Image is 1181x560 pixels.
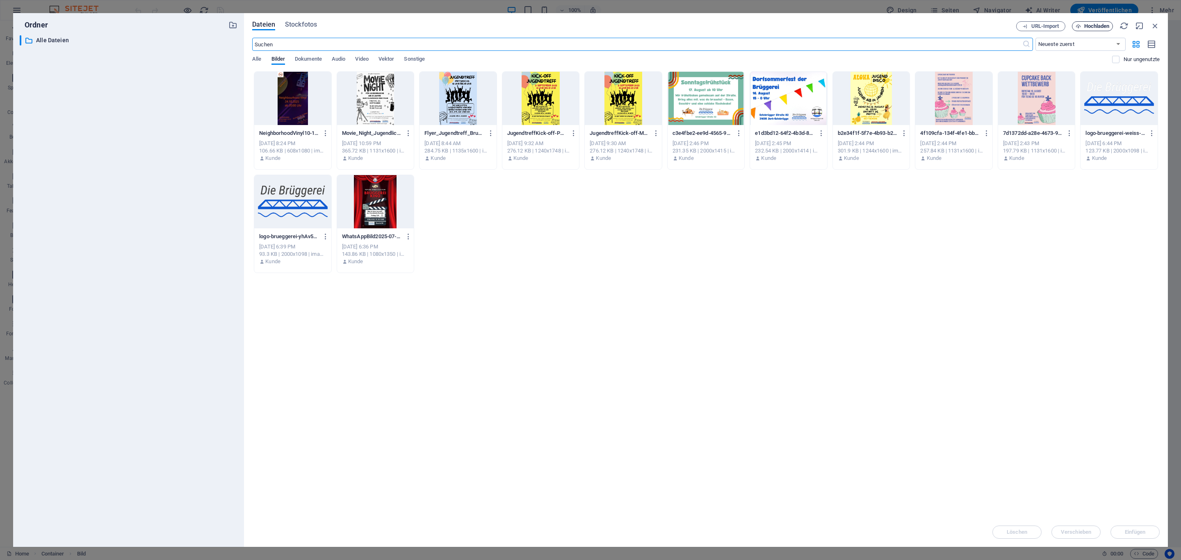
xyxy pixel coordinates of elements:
p: JugendtreffKick-off-PgftFP8czn4H1fOslBZQzQ.jpg [507,130,567,137]
div: [DATE] 2:46 PM [673,140,740,147]
div: 197.79 KB | 1131x1600 | image/jpeg [1003,147,1070,155]
div: [DATE] 8:24 PM [259,140,326,147]
p: b2e34f1f-5f7e-4b93-b2e1-e57b7e30c3d3-8nE2nRsxkrlGSxkZmMZPWQ.JPG [838,130,897,137]
span: Dokumente [295,54,322,66]
span: Alle [252,54,261,66]
p: Kunde [596,155,611,162]
div: [DATE] 2:43 PM [1003,140,1070,147]
p: e1d3bd12-64f2-4b3d-80bc-ae1a088f5b05-Y2Lnu4HdzQkZ_zExaW3oaw.JPG [755,130,814,137]
div: 276.12 KB | 1240x1748 | image/jpeg [590,147,657,155]
div: 231.35 KB | 2000x1415 | image/jpeg [673,147,740,155]
p: Kunde [1092,155,1107,162]
span: Hochladen [1084,24,1110,29]
p: WhatsAppBild2025-07-25um18.35.25_00d0d423-DjXXxRSb-9gg4TZt7hULaA.jpg [342,233,401,240]
p: Kunde [348,258,363,265]
p: NeighborhoodVinyl10-15-hmxgGtg7giwzZxikKlSSIQ.jpg [259,130,319,137]
span: Stockfotos [285,20,317,30]
p: Ordner [20,20,48,30]
div: 123.77 KB | 2000x1098 | image/png [1085,147,1153,155]
p: Kunde [844,155,859,162]
p: Kunde [1009,155,1024,162]
div: 301.9 KB | 1244x1600 | image/jpeg [838,147,905,155]
p: Kunde [265,155,280,162]
div: [DATE] 8:44 AM [424,140,492,147]
p: JugendtreffKick-off-MAcTv5zbAGYezgldov-VWg.jpg [590,130,649,137]
a: Brüggerei-kalenderÜbersicht über die kommenden Termine [7,282,93,369]
div: [DATE] 6:44 PM [1085,140,1153,147]
div: [DATE] 2:45 PM [755,140,822,147]
p: Kunde [265,258,280,265]
button: URL-Import [1016,21,1065,31]
p: 7d1372dd-a28e-4673-9a9b-ce8d868c0a91-RTznNEsulMobmSJKbAfYsg.JPG [1003,130,1062,137]
span: Video [355,54,368,66]
span: Bilder [271,54,285,66]
span: URL-Import [1031,24,1059,29]
p: Kunde [679,155,694,162]
p: Zeigt nur Dateien an, die nicht auf der Website verwendet werden. Dateien, die während dieser Sit... [1124,56,1160,63]
div: [DATE] 10:59 PM [342,140,409,147]
p: Kunde [927,155,942,162]
p: Kunde [761,155,776,162]
i: Neuen Ordner erstellen [228,20,237,30]
input: Suchen [252,38,1022,51]
div: 276.12 KB | 1240x1748 | image/jpeg [507,147,575,155]
p: Kunde [348,155,363,162]
p: c3e4fbe2-ee9d-4565-9ad5-e60ac9eb2abb-MUdvxfSGbbxEcvD6HsTiBw.JPG [673,130,732,137]
span: Sonstige [404,54,425,66]
div: [DATE] 9:32 AM [507,140,575,147]
div: 106.66 KB | 608x1080 | image/jpeg [259,147,326,155]
div: [DATE] 6:39 PM [259,243,326,250]
span: Vektor [378,54,394,66]
a: DorfkalenderUnsere verschiedenen Vereine und Institutionen im Ort. [7,373,93,448]
p: 4f109cfa-134f-4fe1-bbf0-d63730e1b4a5-Y2x6NoNzIUZ-OE9GjmYXhA.JPG [920,130,980,137]
div: 143.86 KB | 1080x1350 | image/jpeg [342,250,409,258]
div: 284.75 KB | 1135x1600 | image/jpeg [424,147,492,155]
button: Hochladen [1072,21,1113,31]
p: Kunde [513,155,529,162]
p: Alle Dateien [36,36,222,45]
div: [DATE] 2:44 PM [838,140,905,147]
div: 257.84 KB | 1131x1600 | image/jpeg [920,147,987,155]
span: Dateien [252,20,275,30]
p: Movie_Night_Jugendliche-jLGttMlHVCSUadFRa8JHvg.jpeg [342,130,401,137]
p: logo-brueggerei-weiss-PVyERRApdqo4JxuQVtDEMA.png [1085,130,1145,137]
a: Digitaler BeitrittWerde Mitglied in der Genossenschaft und Teil der Brüggerei [7,453,93,538]
div: 232.54 KB | 2000x1414 | image/jpeg [755,147,822,155]
i: Schließen [1151,21,1160,30]
div: [DATE] 9:30 AM [590,140,657,147]
div: 93.3 KB | 2000x1098 | image/png [259,250,326,258]
p: logo-brueggerei-yhAv5HBA5GNiOjm4i7VdHA.png [259,233,319,240]
div: ​ [20,35,21,46]
div: [DATE] 2:44 PM [920,140,987,147]
div: 365.72 KB | 1131x1600 | image/jpeg [342,147,409,155]
p: Kunde [431,155,446,162]
span: Audio [332,54,345,66]
div: [DATE] 6:36 PM [342,243,409,250]
p: Flyer_Jugendtreff_Brueggerei-3v5CZDLp-llSVW2uvkfqDQ.jpeg [424,130,484,137]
